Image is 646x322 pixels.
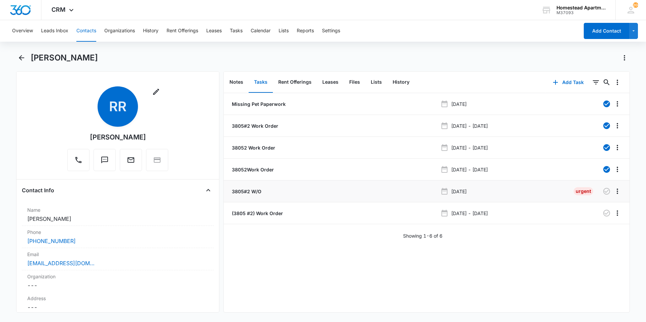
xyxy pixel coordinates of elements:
div: Urgent [574,187,593,195]
button: Organizations [104,20,135,42]
a: [EMAIL_ADDRESS][DOMAIN_NAME] [27,259,95,267]
a: 3805#2 Work Order [230,122,278,129]
button: Close [203,185,214,196]
button: Leases [206,20,222,42]
button: Add Contact [584,23,629,39]
button: Reports [297,20,314,42]
button: Leases [317,72,344,93]
a: (3805 #2) Work Order [230,210,283,217]
p: [DATE] - [DATE] [451,144,488,151]
a: [PHONE_NUMBER] [27,237,76,245]
button: Notes [224,72,249,93]
button: Tasks [230,20,243,42]
a: Call [67,159,89,165]
button: Overflow Menu [612,142,623,153]
button: Files [344,72,365,93]
p: [DATE] - [DATE] [451,210,488,217]
button: Lists [365,72,387,93]
button: Lists [279,20,289,42]
button: Email [120,149,142,171]
span: RR [98,86,138,127]
div: account name [557,5,606,10]
button: Calendar [251,20,271,42]
p: [DATE] [451,100,467,108]
a: 38052Work Order [230,166,274,173]
dd: --- [27,303,208,311]
label: Name [27,206,208,213]
h4: Contact Info [22,186,54,194]
button: Actions [619,52,630,63]
div: [PERSON_NAME] [90,132,146,142]
label: Address [27,295,208,302]
button: Contacts [76,20,96,42]
div: Address--- [22,292,214,314]
p: [DATE] - [DATE] [451,122,488,129]
h1: [PERSON_NAME] [31,53,98,63]
button: Text [94,149,116,171]
button: Overflow Menu [612,77,623,88]
button: Overflow Menu [612,208,623,218]
div: Organization--- [22,270,214,292]
button: Rent Offerings [167,20,198,42]
dd: [PERSON_NAME] [27,215,208,223]
button: History [143,20,158,42]
a: 3805#2 W/O [230,188,261,195]
button: Overflow Menu [612,186,623,197]
button: Call [67,149,89,171]
button: Rent Offerings [273,72,317,93]
div: Phone[PHONE_NUMBER] [22,226,214,248]
button: Tasks [249,72,273,93]
a: Text [94,159,116,165]
a: Missing Pet Paperwork [230,100,286,108]
button: Add Task [546,74,590,90]
span: CRM [51,6,66,13]
div: notifications count [633,2,638,8]
div: account id [557,10,606,15]
label: Organization [27,273,208,280]
p: [DATE] - [DATE] [451,166,488,173]
a: 38052 Work Order [230,144,275,151]
button: History [387,72,415,93]
div: Name[PERSON_NAME] [22,204,214,226]
button: Overview [12,20,33,42]
button: Overflow Menu [612,120,623,131]
label: Phone [27,229,208,236]
div: Email[EMAIL_ADDRESS][DOMAIN_NAME] [22,248,214,270]
button: Leads Inbox [41,20,68,42]
dd: --- [27,281,208,289]
button: Overflow Menu [612,164,623,175]
button: Overflow Menu [612,98,623,109]
p: [DATE] [451,188,467,195]
button: Settings [322,20,340,42]
button: Filters [590,77,601,88]
button: Search... [601,77,612,88]
p: Showing 1-6 of 6 [403,232,442,239]
button: Back [16,52,27,63]
span: 208 [633,2,638,8]
a: Email [120,159,142,165]
label: Email [27,251,208,258]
